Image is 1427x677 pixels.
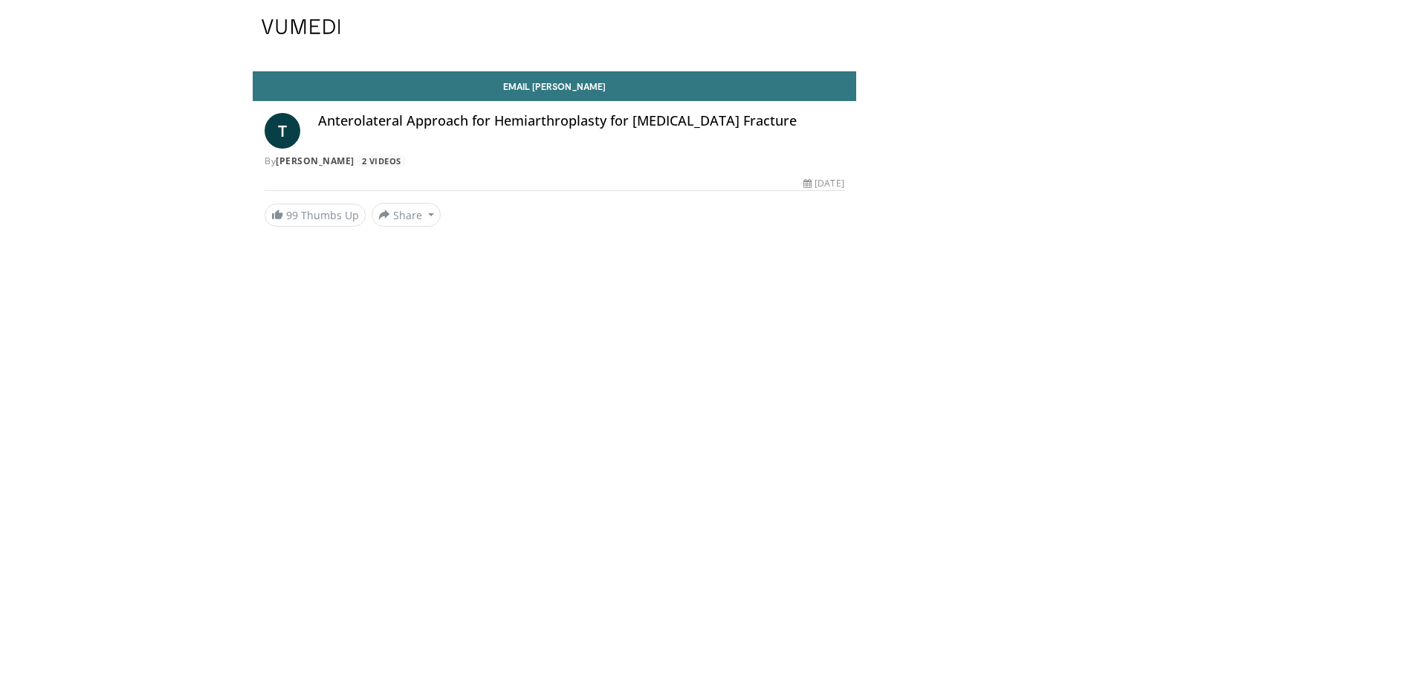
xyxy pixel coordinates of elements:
img: VuMedi Logo [262,19,340,34]
a: Email [PERSON_NAME] [253,71,856,101]
div: [DATE] [803,177,844,190]
h4: Anterolateral Approach for Hemiarthroplasty for [MEDICAL_DATA] Fracture [318,113,844,129]
span: 99 [286,208,298,222]
div: By [265,155,844,168]
button: Share [372,203,441,227]
a: [PERSON_NAME] [276,155,355,167]
a: 2 Videos [357,155,406,167]
a: 99 Thumbs Up [265,204,366,227]
a: T [265,113,300,149]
